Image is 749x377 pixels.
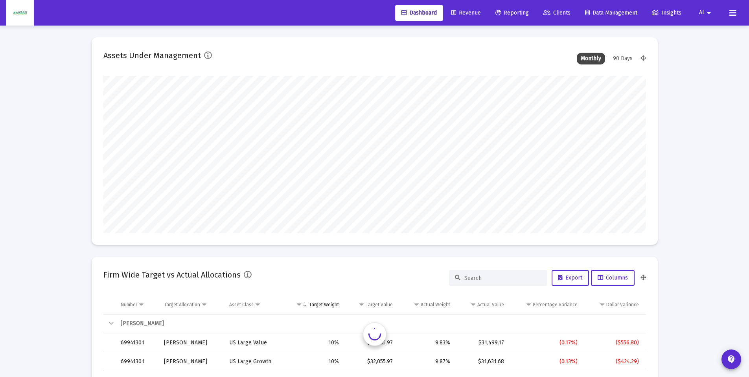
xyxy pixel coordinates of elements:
td: Column Target Allocation [158,295,224,314]
div: 9.87% [404,358,450,366]
div: $32,055.97 [350,339,393,347]
td: Column Target Weight [287,295,344,314]
span: Show filter options for column 'Target Weight' [296,302,302,307]
span: Reporting [495,9,529,16]
a: Dashboard [395,5,443,21]
span: Show filter options for column 'Percentage Variance' [526,302,532,307]
span: Show filter options for column 'Target Allocation' [201,302,207,307]
div: ($424.29) [589,358,639,366]
span: Export [558,274,582,281]
span: Show filter options for column 'Actual Weight' [414,302,420,307]
span: Insights [652,9,681,16]
span: Show filter options for column 'Dollar Variance' [599,302,605,307]
span: Show filter options for column 'Actual Value' [470,302,476,307]
span: Columns [598,274,628,281]
div: Target Allocation [164,302,200,308]
span: Revenue [451,9,481,16]
button: Export [552,270,589,286]
a: Clients [537,5,577,21]
div: Percentage Variance [533,302,578,308]
div: Actual Weight [421,302,450,308]
img: Dashboard [12,5,28,21]
span: Al [699,9,704,16]
td: [PERSON_NAME] [158,333,224,352]
div: Target Value [366,302,393,308]
div: $31,499.17 [461,339,504,347]
span: Show filter options for column 'Asset Class' [255,302,261,307]
div: 10% [293,358,339,366]
td: US Large Value [224,333,287,352]
button: Al [690,5,723,20]
a: Revenue [445,5,487,21]
button: Columns [591,270,635,286]
span: Data Management [585,9,637,16]
h2: Assets Under Management [103,49,201,62]
a: Reporting [489,5,535,21]
td: Column Asset Class [224,295,287,314]
td: Collapse [103,314,115,333]
div: Number [121,302,137,308]
mat-icon: contact_support [727,355,736,364]
div: $32,055.97 [350,358,393,366]
span: Show filter options for column 'Target Value' [359,302,364,307]
td: US Large Growth [224,352,287,371]
div: Target Weight [309,302,339,308]
td: 69941301 [115,352,158,371]
mat-icon: arrow_drop_down [704,5,714,21]
div: $31,631.68 [461,358,504,366]
td: [PERSON_NAME] [158,352,224,371]
div: Asset Class [229,302,254,308]
div: [PERSON_NAME] [121,320,639,327]
span: Dashboard [401,9,437,16]
div: 10% [293,339,339,347]
td: Column Dollar Variance [583,295,646,314]
div: Monthly [577,53,605,64]
div: (0.13%) [515,358,578,366]
td: Column Percentage Variance [510,295,583,314]
td: 69941301 [115,333,158,352]
td: Column Actual Value [456,295,510,314]
td: Column Actual Weight [398,295,456,314]
a: Data Management [579,5,644,21]
div: ($556.80) [589,339,639,347]
span: Clients [543,9,570,16]
div: 90 Days [609,53,637,64]
div: (0.17%) [515,339,578,347]
td: Column Target Value [344,295,398,314]
div: 9.83% [404,339,450,347]
a: Insights [646,5,688,21]
h2: Firm Wide Target vs Actual Allocations [103,268,241,281]
input: Search [464,275,541,281]
div: Actual Value [477,302,504,308]
span: Show filter options for column 'Number' [138,302,144,307]
div: Dollar Variance [606,302,639,308]
td: Column Number [115,295,158,314]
